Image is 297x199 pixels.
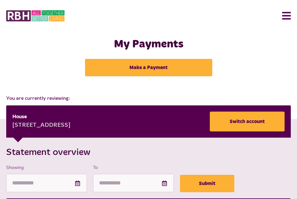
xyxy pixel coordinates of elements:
a: Make a Payment [85,59,212,76]
span: You are currently reviewing: [6,95,291,102]
img: MyRBH [6,9,65,22]
div: [STREET_ADDRESS] [12,121,70,130]
a: Switch account [210,112,285,131]
h1: My Payments [6,38,291,51]
div: House [12,113,70,121]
